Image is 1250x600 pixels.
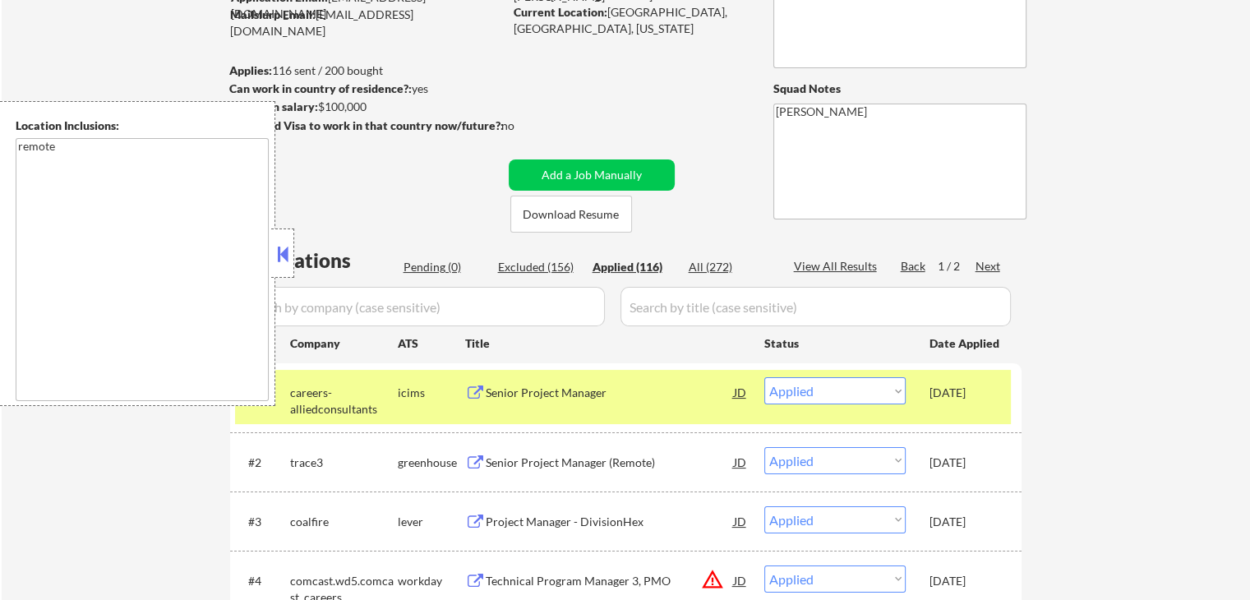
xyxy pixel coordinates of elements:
input: Search by title (case sensitive) [620,287,1011,326]
button: Download Resume [510,196,632,233]
div: Applied (116) [593,259,675,275]
div: Company [290,335,398,352]
div: icims [398,385,465,401]
div: JD [732,447,749,477]
div: JD [732,506,749,536]
div: Senior Project Manager [486,385,734,401]
div: coalfire [290,514,398,530]
div: Back [901,258,927,275]
div: Senior Project Manager (Remote) [486,455,734,471]
div: JD [732,565,749,595]
div: trace3 [290,455,398,471]
button: warning_amber [701,568,724,591]
div: no [501,118,548,134]
div: greenhouse [398,455,465,471]
input: Search by company (case sensitive) [235,287,605,326]
div: lever [398,514,465,530]
div: Excluded (156) [498,259,580,275]
div: [GEOGRAPHIC_DATA], [GEOGRAPHIC_DATA], [US_STATE] [514,4,746,36]
div: Status [764,328,906,358]
strong: Minimum salary: [229,99,318,113]
div: Date Applied [929,335,1002,352]
div: yes [229,81,498,97]
div: Squad Notes [773,81,1026,97]
button: Add a Job Manually [509,159,675,191]
strong: Current Location: [514,5,607,19]
strong: Applies: [229,63,272,77]
div: $100,000 [229,99,503,115]
div: #4 [248,573,277,589]
div: View All Results [794,258,882,275]
div: JD [732,377,749,407]
div: [DATE] [929,573,1002,589]
div: workday [398,573,465,589]
div: 116 sent / 200 bought [229,62,503,79]
div: All (272) [689,259,771,275]
strong: Will need Visa to work in that country now/future?: [230,118,504,132]
strong: Can work in country of residence?: [229,81,412,95]
div: #2 [248,455,277,471]
div: careers-alliedconsultants [290,385,398,417]
div: #3 [248,514,277,530]
div: [EMAIL_ADDRESS][DOMAIN_NAME] [230,7,503,39]
div: [DATE] [929,455,1002,471]
div: Project Manager - DivisionHex [486,514,734,530]
div: ATS [398,335,465,352]
div: [DATE] [929,385,1002,401]
div: Next [976,258,1002,275]
div: Location Inclusions: [16,118,269,134]
div: Applications [235,251,398,270]
div: Pending (0) [404,259,486,275]
div: Technical Program Manager 3, PMO [486,573,734,589]
div: 1 / 2 [938,258,976,275]
div: [DATE] [929,514,1002,530]
div: Title [465,335,749,352]
strong: Mailslurp Email: [230,7,316,21]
